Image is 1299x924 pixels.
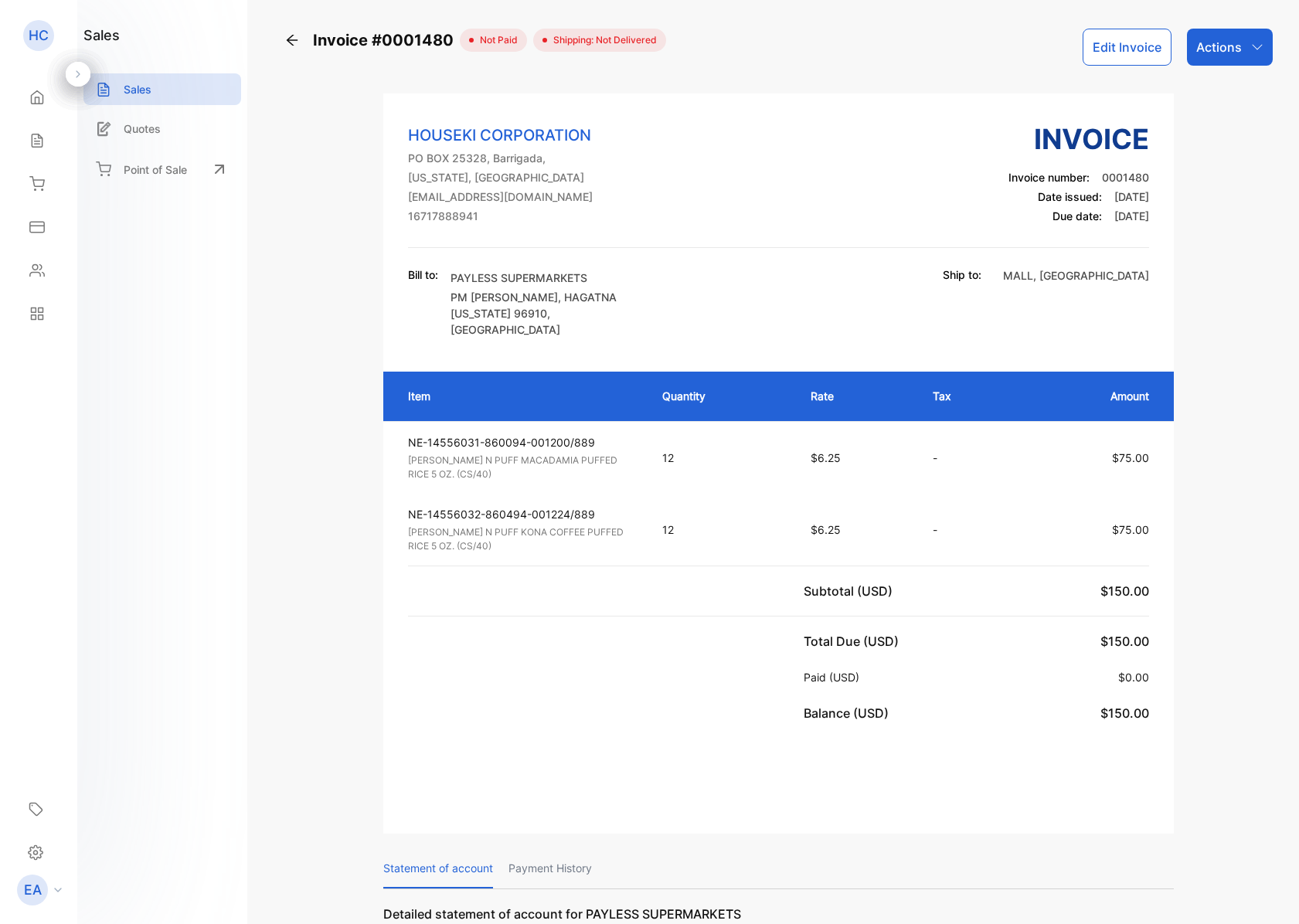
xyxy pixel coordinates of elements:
p: HC [29,25,49,46]
a: Quotes [83,113,241,144]
p: Bill to: [408,267,438,283]
p: [EMAIL_ADDRESS][DOMAIN_NAME] [408,189,593,205]
p: 12 [662,521,780,538]
p: [US_STATE], [GEOGRAPHIC_DATA] [408,169,593,185]
p: [PERSON_NAME] N PUFF MACADAMIA PUFFED RICE 5 OZ. (CS/40) [408,454,634,481]
button: Edit Invoice [1083,29,1171,66]
h3: Invoice [1008,118,1149,160]
p: Sales [124,81,151,97]
span: Invoice #0001480 [313,29,460,52]
p: [PERSON_NAME] N PUFF KONA COFFEE PUFFED RICE 5 OZ. (CS/40) [408,525,634,553]
span: not paid [474,33,518,47]
a: Point of Sale [83,152,241,186]
p: HOUSEKI CORPORATION [408,124,593,147]
span: Shipping: Not Delivered [547,33,657,47]
p: Statement of account [383,849,493,888]
p: 12 [662,450,780,466]
p: Total Due (USD) [804,632,905,651]
p: Payment History [508,849,592,888]
span: $150.00 [1100,634,1149,649]
p: NE-14556031-860094-001200/889 [408,434,634,450]
p: PO BOX 25328, Barrigada, [408,150,593,166]
p: 16717888941 [408,208,593,224]
p: - [933,450,1001,466]
p: Tax [933,388,1001,404]
span: Invoice number: [1008,171,1090,184]
span: $75.00 [1112,523,1149,536]
a: Sales [83,73,241,105]
p: PAYLESS SUPERMARKETS [451,270,628,286]
span: 0001480 [1102,171,1149,184]
span: PM [PERSON_NAME], HAGATNA [US_STATE] 96910 [451,290,617,320]
span: , [GEOGRAPHIC_DATA] [1033,269,1149,282]
span: $6.25 [811,523,841,536]
p: NE-14556032-860494-001224/889 [408,506,634,522]
p: Rate [811,388,902,404]
span: $150.00 [1100,583,1149,599]
iframe: LiveChat chat widget [1234,859,1299,924]
p: Actions [1196,38,1242,56]
p: EA [24,880,42,900]
p: Amount [1032,388,1149,404]
span: MALL [1003,269,1033,282]
span: Date issued: [1038,190,1102,203]
span: [DATE] [1114,209,1149,223]
span: $150.00 [1100,705,1149,721]
button: Actions [1187,29,1273,66]
p: Item [408,388,631,404]
span: [DATE] [1114,190,1149,203]
p: Paid (USD) [804,669,865,685]
span: $0.00 [1118,671,1149,684]
p: Point of Sale [124,161,187,178]
span: $6.25 [811,451,841,464]
p: - [933,521,1001,538]
h1: sales [83,25,120,46]
p: Quotes [124,121,161,137]
p: Quantity [662,388,780,404]
span: Due date: [1052,209,1102,223]
span: $75.00 [1112,451,1149,464]
p: Ship to: [943,267,981,283]
p: Subtotal (USD) [804,582,899,600]
p: Balance (USD) [804,704,895,722]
